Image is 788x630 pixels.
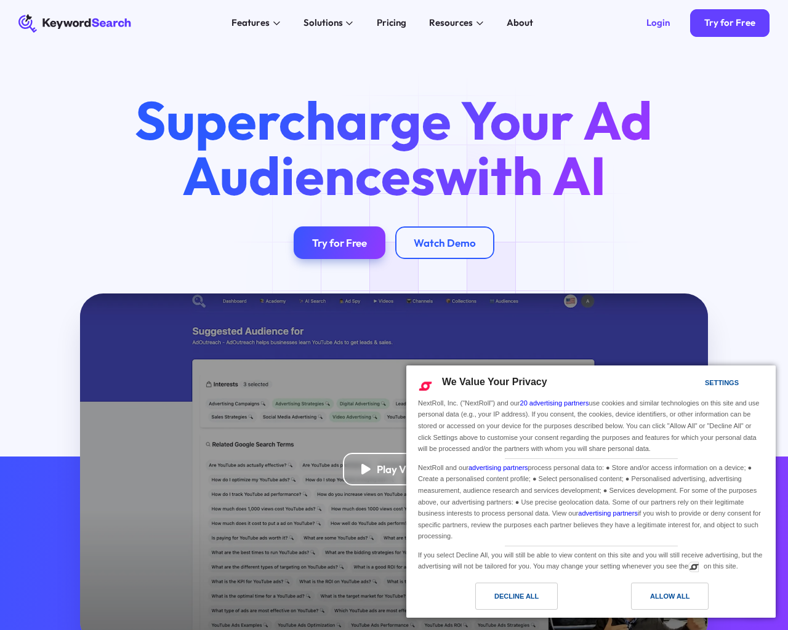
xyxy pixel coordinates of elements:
[442,377,547,387] span: We Value Your Privacy
[468,464,528,471] a: advertising partners
[646,17,670,29] div: Login
[414,583,591,616] a: Decline All
[683,373,713,396] a: Settings
[650,589,689,603] div: Allow All
[377,16,406,30] div: Pricing
[578,509,638,517] a: advertising partners
[500,14,541,33] a: About
[429,16,473,30] div: Resources
[312,236,367,249] div: Try for Free
[435,142,606,209] span: with AI
[591,583,768,616] a: Allow All
[231,16,270,30] div: Features
[304,16,343,30] div: Solutions
[369,14,413,33] a: Pricing
[416,459,766,543] div: NextRoll and our process personal data to: ● Store and/or access information on a device; ● Creat...
[494,589,539,603] div: Decline All
[416,396,766,456] div: NextRoll, Inc. ("NextRoll") and our use cookies and similar technologies on this site and use per...
[377,463,427,476] div: Play Video
[690,9,769,37] a: Try for Free
[416,546,766,573] div: If you select Decline All, you will still be able to view content on this site and you will still...
[704,17,755,29] div: Try for Free
[705,376,739,389] div: Settings
[115,93,673,203] h1: Supercharge Your Ad Audiences
[414,236,476,249] div: Watch Demo
[632,9,683,37] a: Login
[507,16,533,30] div: About
[294,226,385,259] a: Try for Free
[520,399,589,407] a: 20 advertising partners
